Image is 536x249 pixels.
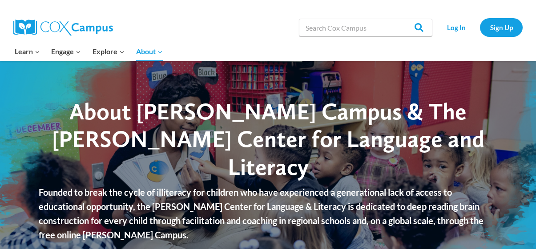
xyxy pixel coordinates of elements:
img: Cox Campus [13,20,113,36]
input: Search Cox Campus [299,19,432,36]
span: Engage [51,46,81,57]
span: About [PERSON_NAME] Campus & The [PERSON_NAME] Center for Language and Literacy [52,97,484,181]
a: Log In [437,18,476,36]
a: Sign Up [480,18,523,36]
span: Explore [93,46,125,57]
nav: Secondary Navigation [437,18,523,36]
span: About [136,46,163,57]
p: Founded to break the cycle of illiteracy for children who have experienced a generational lack of... [39,185,497,242]
nav: Primary Navigation [9,42,168,61]
span: Learn [15,46,40,57]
